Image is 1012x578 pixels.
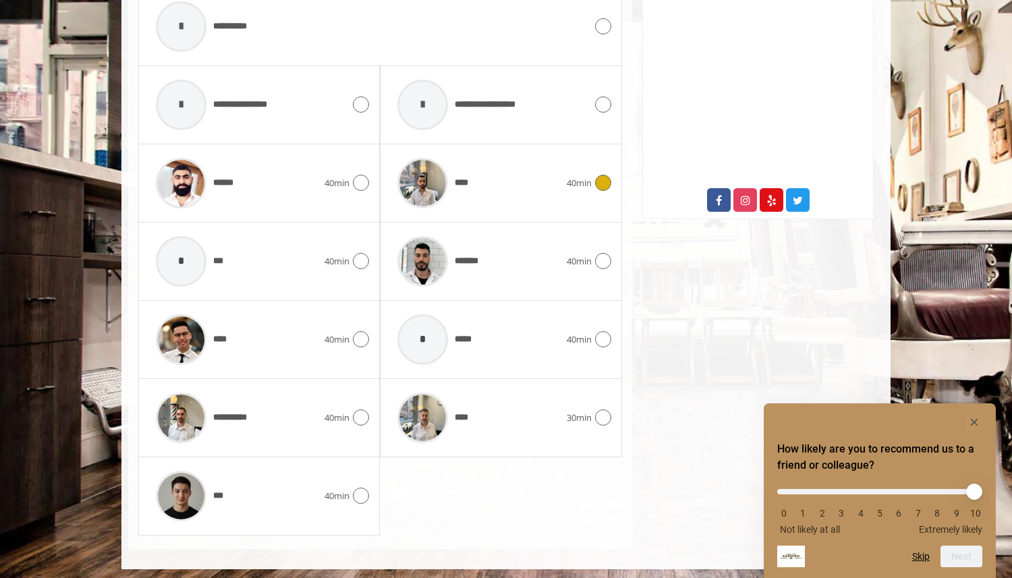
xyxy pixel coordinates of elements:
[567,411,592,425] span: 30min
[796,508,810,519] li: 1
[892,508,905,519] li: 6
[325,176,349,190] span: 40min
[780,524,840,535] span: Not likely at all
[854,508,868,519] li: 4
[567,254,592,268] span: 40min
[777,441,982,473] h2: How likely are you to recommend us to a friend or colleague? Select an option from 0 to 10, with ...
[919,524,982,535] span: Extremely likely
[777,479,982,535] div: How likely are you to recommend us to a friend or colleague? Select an option from 0 to 10, with ...
[777,508,791,519] li: 0
[969,508,982,519] li: 10
[325,411,349,425] span: 40min
[940,546,982,567] button: Next question
[567,333,592,347] span: 40min
[325,333,349,347] span: 40min
[966,414,982,430] button: Hide survey
[912,551,930,562] button: Skip
[777,414,982,567] div: How likely are you to recommend us to a friend or colleague? Select an option from 0 to 10, with ...
[325,489,349,503] span: 40min
[950,508,963,519] li: 9
[567,176,592,190] span: 40min
[325,254,349,268] span: 40min
[911,508,925,519] li: 7
[835,508,848,519] li: 3
[873,508,887,519] li: 5
[816,508,829,519] li: 2
[930,508,944,519] li: 8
